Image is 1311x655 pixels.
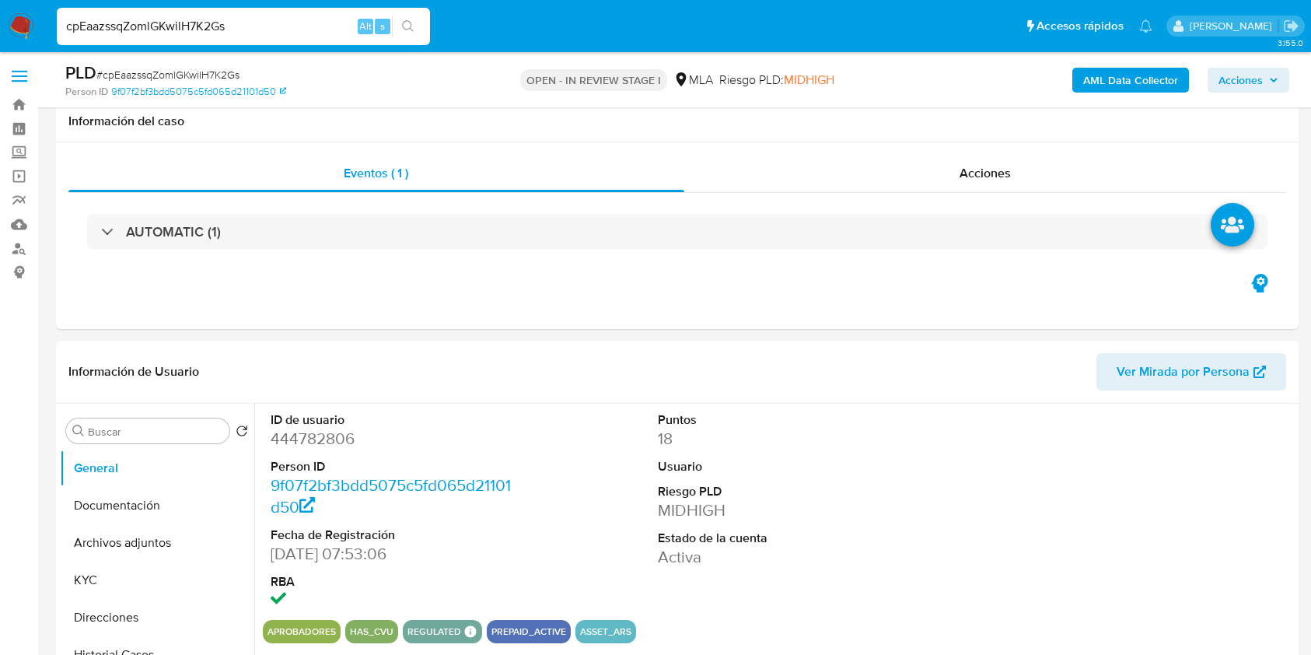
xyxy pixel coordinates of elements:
[1096,353,1286,391] button: Ver Mirada por Persona
[68,114,1286,129] h1: Información del caso
[267,629,336,635] button: Aprobadores
[57,16,430,37] input: Buscar usuario o caso...
[126,223,221,240] h3: AUTOMATIC (1)
[658,530,900,547] dt: Estado de la cuenta
[1218,68,1263,93] span: Acciones
[359,19,372,33] span: Alt
[1139,19,1152,33] a: Notificaciones
[491,629,566,635] button: prepaid_active
[60,562,254,599] button: KYC
[960,164,1011,182] span: Acciones
[88,425,223,439] input: Buscar
[658,458,900,475] dt: Usuario
[1117,353,1250,391] span: Ver Mirada por Persona
[1208,68,1289,93] button: Acciones
[271,458,513,475] dt: Person ID
[60,450,254,487] button: General
[520,69,667,91] p: OPEN - IN REVIEW STAGE I
[673,72,713,89] div: MLA
[658,483,900,500] dt: Riesgo PLD
[719,72,834,89] span: Riesgo PLD:
[580,629,631,635] button: asset_ars
[344,164,408,182] span: Eventos ( 1 )
[658,499,900,521] dd: MIDHIGH
[271,527,513,544] dt: Fecha de Registración
[380,19,385,33] span: s
[111,85,286,99] a: 9f07f2bf3bdd5075c5fd065d21101d50
[1190,19,1278,33] p: patricia.mayol@mercadolibre.com
[87,214,1267,250] div: AUTOMATIC (1)
[1083,68,1178,93] b: AML Data Collector
[784,71,834,89] span: MIDHIGH
[1283,18,1299,34] a: Salir
[271,543,513,565] dd: [DATE] 07:53:06
[60,524,254,562] button: Archivos adjuntos
[658,546,900,568] dd: Activa
[236,425,248,442] button: Volver al orden por defecto
[271,573,513,590] dt: RBA
[271,428,513,450] dd: 444782806
[1072,68,1189,93] button: AML Data Collector
[72,425,85,437] button: Buscar
[271,474,511,518] a: 9f07f2bf3bdd5075c5fd065d21101d50
[60,599,254,636] button: Direcciones
[658,428,900,450] dd: 18
[271,412,513,429] dt: ID de usuario
[407,629,461,635] button: regulated
[1037,18,1124,34] span: Accesos rápidos
[392,16,424,37] button: search-icon
[65,85,108,99] b: Person ID
[68,364,199,380] h1: Información de Usuario
[350,629,393,635] button: has_cvu
[658,412,900,429] dt: Puntos
[96,67,239,82] span: # cpEaazssqZomlGKwilH7K2Gs
[60,487,254,524] button: Documentación
[65,60,96,85] b: PLD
